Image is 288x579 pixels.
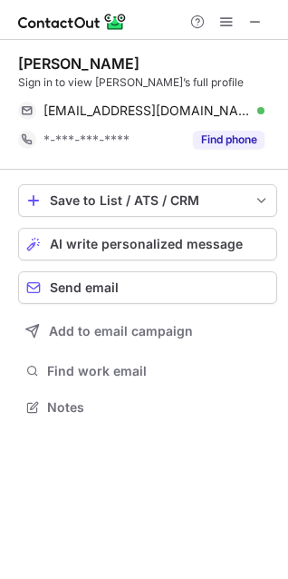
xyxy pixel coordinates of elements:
[18,271,277,304] button: Send email
[18,54,139,73] div: [PERSON_NAME]
[18,358,277,384] button: Find work email
[18,395,277,420] button: Notes
[18,74,277,91] div: Sign in to view [PERSON_NAME]’s full profile
[43,103,251,119] span: [EMAIL_ADDRESS][DOMAIN_NAME]
[193,131,264,149] button: Reveal Button
[50,280,119,295] span: Send email
[18,228,277,260] button: AI write personalized message
[18,184,277,217] button: save-profile-one-click
[50,237,243,251] span: AI write personalized message
[47,363,270,379] span: Find work email
[47,399,270,416] span: Notes
[18,11,127,33] img: ContactOut v5.3.10
[49,324,193,339] span: Add to email campaign
[50,193,245,208] div: Save to List / ATS / CRM
[18,315,277,348] button: Add to email campaign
